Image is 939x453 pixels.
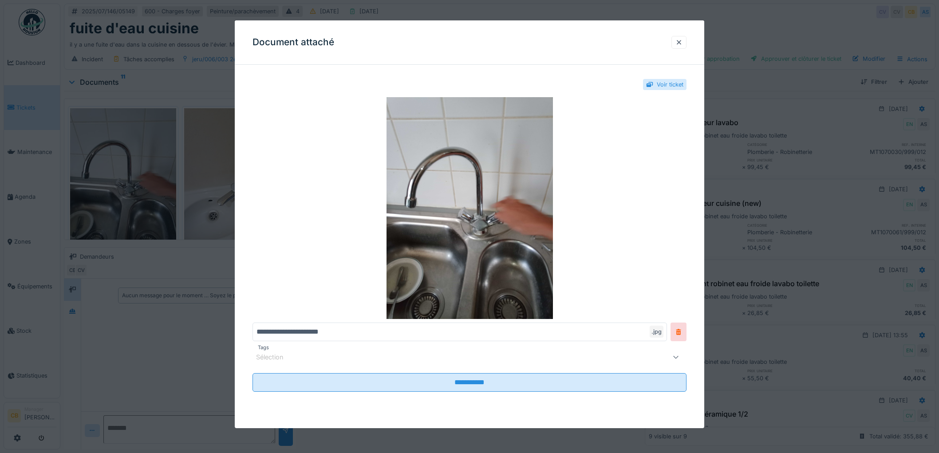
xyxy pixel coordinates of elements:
label: Tags [256,344,271,351]
div: .jpg [650,326,663,338]
div: Voir ticket [657,80,683,89]
img: 2eb264b4-a7b0-45d6-95cf-2e2b67bfabe9-IMG_20250718_141718_646.jpg [253,97,686,319]
div: Sélection [256,352,296,362]
h3: Document attaché [253,37,334,48]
